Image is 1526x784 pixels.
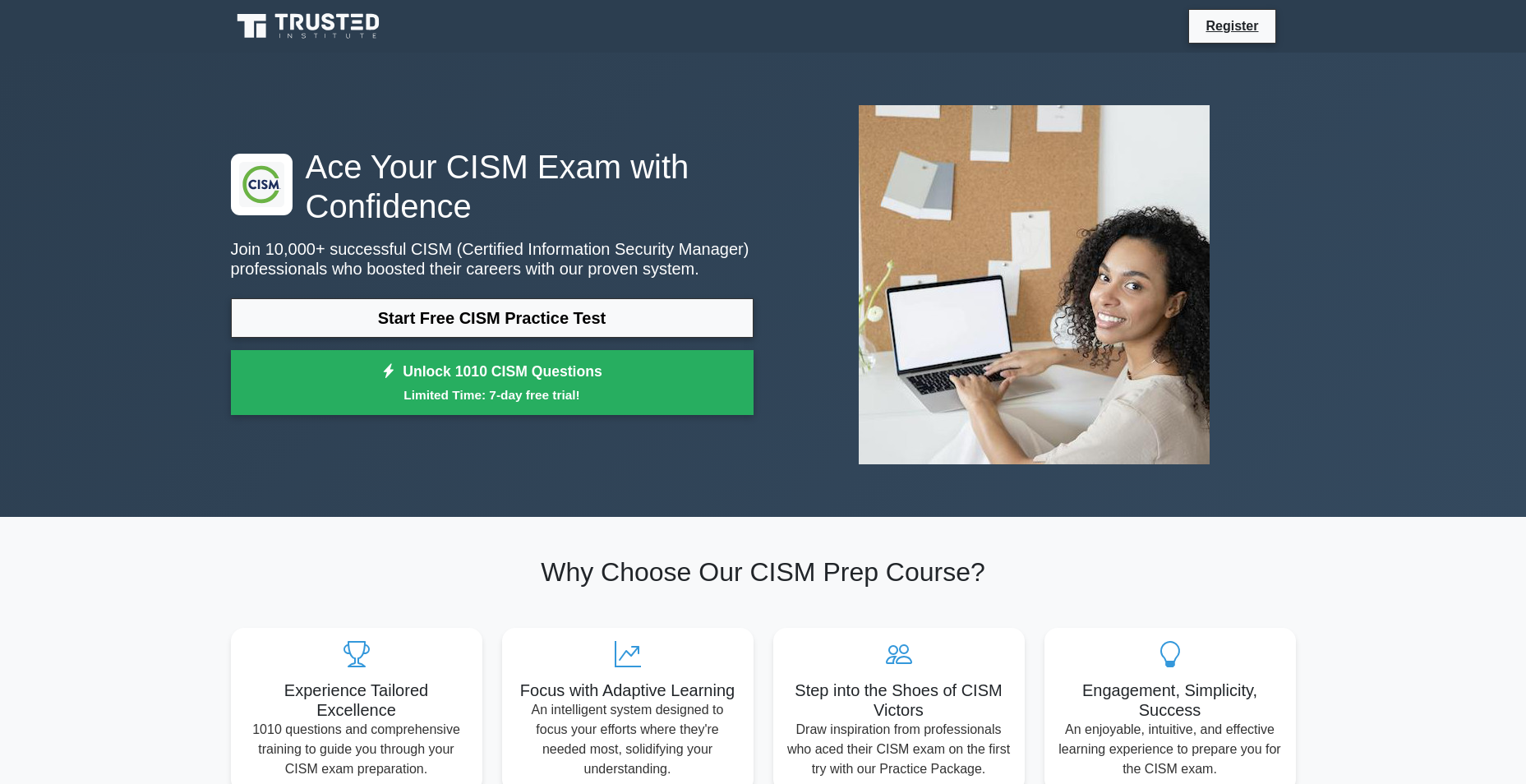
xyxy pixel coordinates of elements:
[244,720,469,779] p: 1010 questions and comprehensive training to guide you through your CISM exam preparation.
[1058,680,1283,720] h5: Engagement, Simplicity, Success
[786,680,1012,720] h5: Step into the Shoes of CISM Victors
[515,700,740,779] p: An intelligent system designed to focus your efforts where they're needed most, solidifying your ...
[244,680,469,720] h5: Experience Tailored Excellence
[786,720,1012,779] p: Draw inspiration from professionals who aced their CISM exam on the first try with our Practice P...
[515,680,740,700] h5: Focus with Adaptive Learning
[1058,720,1283,779] p: An enjoyable, intuitive, and effective learning experience to prepare you for the CISM exam.
[231,350,754,416] a: Unlock 1010 CISM QuestionsLimited Time: 7-day free trial!
[251,385,733,404] small: Limited Time: 7-day free trial!
[231,298,754,338] a: Start Free CISM Practice Test
[1196,16,1268,36] a: Register
[231,147,754,226] h1: Ace Your CISM Exam with Confidence
[231,239,754,279] p: Join 10,000+ successful CISM (Certified Information Security Manager) professionals who boosted t...
[231,556,1296,588] h2: Why Choose Our CISM Prep Course?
